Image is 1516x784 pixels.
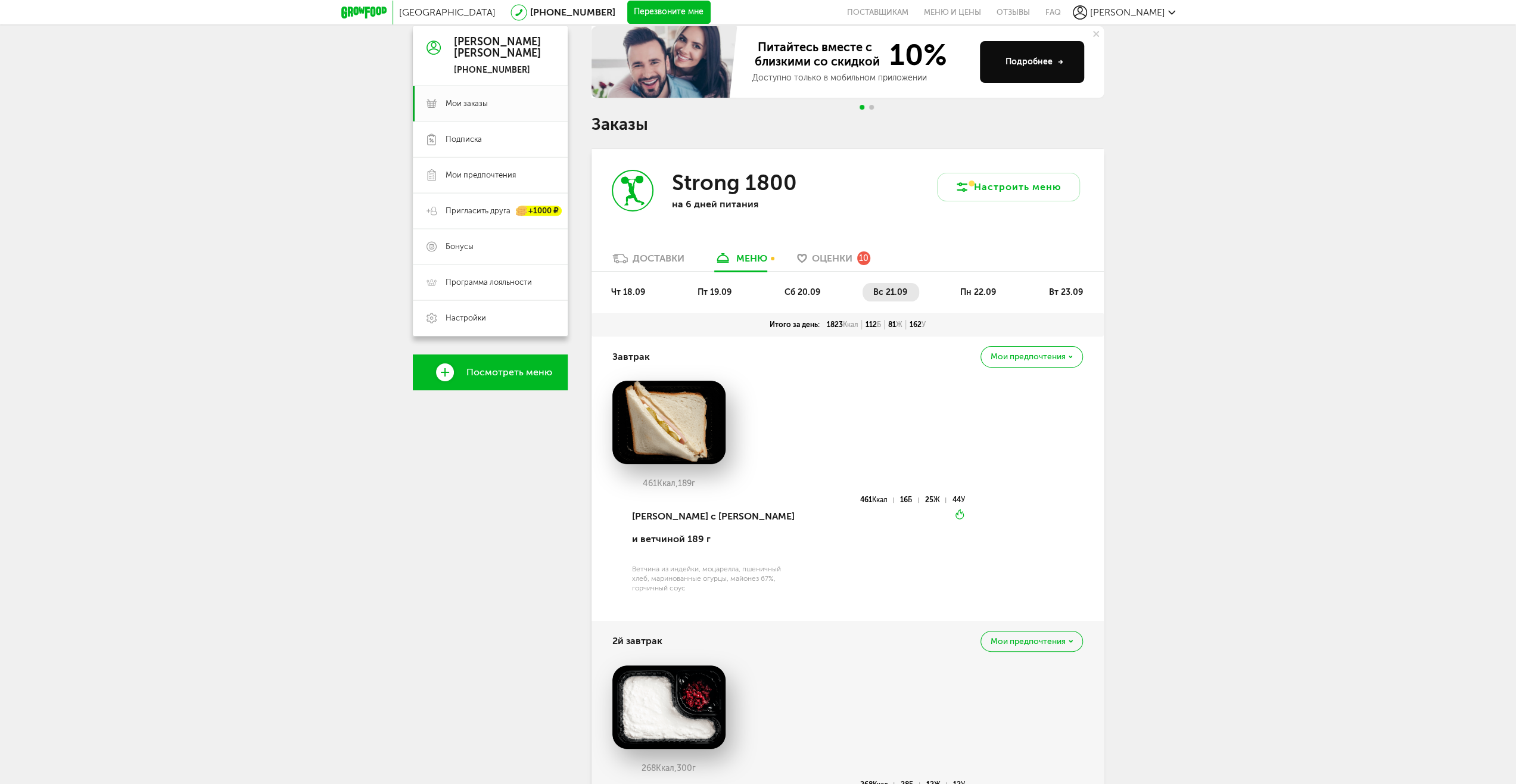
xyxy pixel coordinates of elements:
[877,321,881,329] span: Б
[446,98,488,109] span: Мои заказы
[632,564,797,593] div: Ветчина из индейки, моцарелла, пшеничный хлеб, маринованные огурцы, майонез 67%, горчичный соус
[843,321,858,329] span: Ккал
[752,72,970,84] div: Доступно только в мобильном приложении
[1090,7,1165,18] span: [PERSON_NAME]
[612,346,650,368] h4: Завтрак
[633,253,684,264] div: Доставки
[991,353,1066,361] span: Мои предпочтения
[922,321,926,329] span: У
[413,193,568,229] a: Пригласить друга +1000 ₽
[862,320,885,329] div: 112
[446,134,482,145] span: Подписка
[698,287,731,297] span: пт 19.09
[413,86,568,122] a: Мои заказы
[857,251,870,265] div: 10
[592,26,740,98] img: family-banner.579af9d.jpg
[736,253,767,264] div: меню
[906,320,929,329] div: 162
[869,105,874,110] span: Go to slide 2
[752,40,882,70] span: Питайтесь вместе с близкими со скидкой
[873,287,907,297] span: вс 21.09
[413,157,568,193] a: Мои предпочтения
[766,320,823,329] div: Итого за день:
[446,313,486,323] span: Настройки
[446,206,510,216] span: Пригласить друга
[657,478,678,489] span: Ккал,
[708,252,773,271] a: меню
[900,497,918,503] div: 16
[656,763,677,773] span: Ккал,
[530,7,615,18] a: [PHONE_NUMBER]
[612,479,726,489] div: 461 189
[466,367,552,378] span: Посмотреть меню
[612,764,726,773] div: 268 300
[516,206,562,216] div: +1000 ₽
[446,170,516,181] span: Мои предпочтения
[606,252,690,271] a: Доставки
[632,496,797,560] div: [PERSON_NAME] с [PERSON_NAME] и ветчиной 189 г
[446,241,474,252] span: Бонусы
[908,496,912,504] span: Б
[885,320,906,329] div: 81
[692,763,696,773] span: г
[896,321,902,329] span: Ж
[980,41,1084,83] button: Подробнее
[882,40,947,70] span: 10%
[791,252,876,271] a: Оценки 10
[960,287,996,297] span: пн 22.09
[872,496,888,504] span: Ккал
[925,497,946,503] div: 25
[933,496,940,504] span: Ж
[860,105,864,110] span: Go to slide 1
[446,277,532,288] span: Программа лояльности
[671,198,826,210] p: на 6 дней питания
[860,497,894,503] div: 461
[823,320,862,329] div: 1823
[611,287,645,297] span: чт 18.09
[413,354,568,390] a: Посмотреть меню
[612,381,726,464] img: big_gVTFS1cdAKt07aPP.png
[592,117,1104,132] h1: Заказы
[627,1,711,24] button: Перезвоните мне
[612,665,726,749] img: big_YplubhGIsFkQ4Gk5.png
[612,630,662,652] h4: 2й завтрак
[671,170,796,195] h3: Strong 1800
[399,7,496,18] span: [GEOGRAPHIC_DATA]
[1006,56,1063,68] div: Подробнее
[454,65,541,76] div: [PHONE_NUMBER]
[413,122,568,157] a: Подписка
[413,265,568,300] a: Программа лояльности
[413,229,568,265] a: Бонусы
[785,287,820,297] span: сб 20.09
[413,300,568,336] a: Настройки
[991,637,1066,646] span: Мои предпочтения
[961,496,965,504] span: У
[812,253,852,264] span: Оценки
[454,36,541,60] div: [PERSON_NAME] [PERSON_NAME]
[937,173,1080,201] button: Настроить меню
[692,478,695,489] span: г
[952,497,965,503] div: 44
[1048,287,1082,297] span: вт 23.09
